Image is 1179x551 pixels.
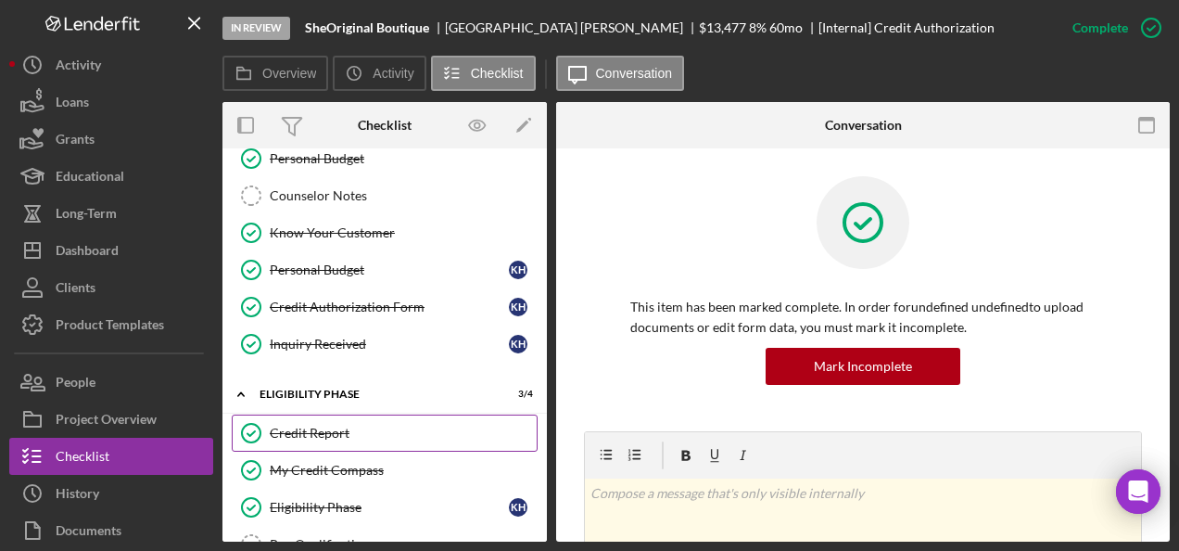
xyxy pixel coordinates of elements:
[769,20,803,35] div: 60 mo
[818,20,995,35] div: [Internal] Credit Authorization
[56,232,119,274] div: Dashboard
[232,452,538,489] a: My Credit Compass
[222,17,290,40] div: In Review
[825,118,902,133] div: Conversation
[270,188,537,203] div: Counselor Notes
[9,364,213,401] button: People
[56,306,164,348] div: Product Templates
[232,288,538,326] a: Credit Authorization FormKH
[232,140,538,177] a: Personal Budget
[56,83,89,125] div: Loans
[56,364,95,405] div: People
[56,46,101,88] div: Activity
[270,500,509,515] div: Eligibility Phase
[431,56,536,91] button: Checklist
[9,269,213,306] button: Clients
[232,214,538,251] a: Know Your Customer
[9,306,213,343] button: Product Templates
[509,498,527,517] div: K H
[373,66,413,81] label: Activity
[9,232,213,269] button: Dashboard
[232,489,538,526] a: Eligibility PhaseKH
[56,158,124,199] div: Educational
[509,261,527,279] div: K H
[9,158,213,195] button: Educational
[9,512,213,549] button: Documents
[270,263,509,277] div: Personal Budget
[556,56,685,91] button: Conversation
[232,177,538,214] a: Counselor Notes
[56,269,95,311] div: Clients
[232,415,538,452] a: Credit Report
[270,151,537,166] div: Personal Budget
[9,121,213,158] button: Grants
[445,20,699,35] div: [GEOGRAPHIC_DATA] [PERSON_NAME]
[630,297,1096,339] p: This item has been marked complete. In order for undefined undefined to upload documents or edit ...
[270,426,537,441] div: Credit Report
[1116,469,1160,514] div: Open Intercom Messenger
[699,19,746,35] span: $13,477
[260,389,487,400] div: Eligibility Phase
[270,337,509,352] div: Inquiry Received
[1072,9,1128,46] div: Complete
[56,438,109,480] div: Checklist
[56,195,117,237] div: Long-Term
[56,121,95,162] div: Grants
[9,195,213,232] button: Long-Term
[596,66,673,81] label: Conversation
[500,389,533,400] div: 3 / 4
[270,225,537,240] div: Know Your Customer
[270,463,537,478] div: My Credit Compass
[232,326,538,363] a: Inquiry ReceivedKH
[305,20,429,35] b: SheOriginal Boutique
[232,251,538,288] a: Personal BudgetKH
[766,348,960,385] button: Mark Incomplete
[56,475,99,517] div: History
[270,300,509,314] div: Credit Authorization Form
[358,118,412,133] div: Checklist
[222,56,328,91] button: Overview
[9,83,213,121] button: Loans
[9,401,213,438] button: Project Overview
[9,46,213,83] button: Activity
[9,438,213,475] button: Checklist
[333,56,425,91] button: Activity
[471,66,524,81] label: Checklist
[509,335,527,353] div: K H
[1054,9,1170,46] button: Complete
[262,66,316,81] label: Overview
[56,401,157,442] div: Project Overview
[814,348,912,385] div: Mark Incomplete
[509,298,527,316] div: K H
[9,475,213,512] button: History
[749,20,767,35] div: 8 %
